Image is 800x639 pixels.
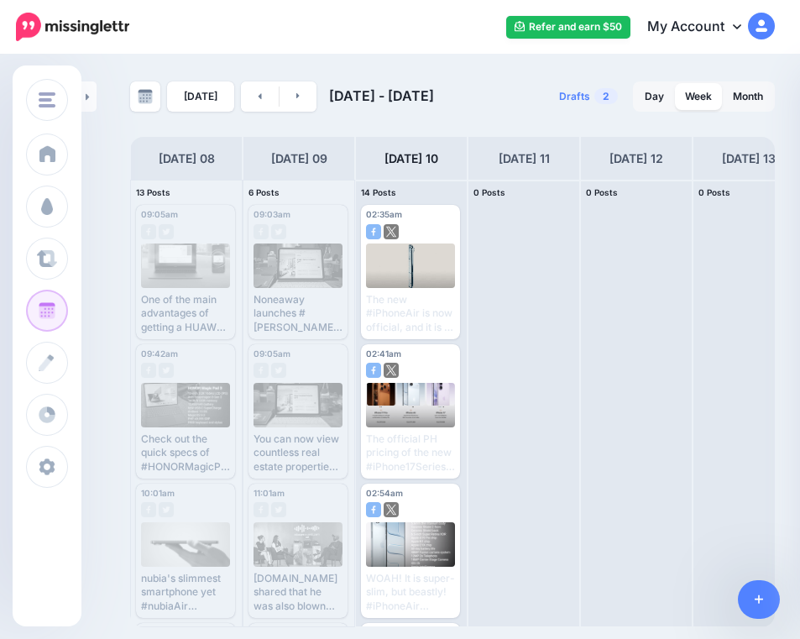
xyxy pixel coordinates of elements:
span: 0 Posts [586,187,618,197]
span: [DATE] - [DATE] [329,87,434,104]
a: Month [723,83,773,110]
h4: [DATE] 08 [159,149,215,169]
div: The official PH pricing of the new #iPhone17Series! This is a developing story... [366,432,455,474]
span: 02:41am [366,348,401,359]
img: twitter-grey-square.png [159,363,174,378]
img: twitter-square.png [384,363,399,378]
h4: [DATE] 13 [722,149,776,169]
span: 0 Posts [698,187,730,197]
h4: [DATE] 09 [271,149,327,169]
img: calendar-grey-darker.png [138,89,153,104]
a: Week [675,83,722,110]
img: facebook-grey-square.png [141,363,156,378]
span: 02:54am [366,488,403,498]
img: twitter-grey-square.png [159,224,174,239]
div: Check out the quick specs of #HONORMagicPad3. Read here: [URL][DOMAIN_NAME] [141,432,230,474]
div: Noneaway launches #[PERSON_NAME], the [GEOGRAPHIC_DATA]' 1st HOME GPT for real estate, providing ... [254,293,342,334]
h4: [DATE] 11 [499,149,550,169]
div: nubia's slimmest smartphone yet #nubiaAir Read here: [URL][DOMAIN_NAME] [141,572,230,613]
img: twitter-grey-square.png [159,502,174,517]
a: [DATE] [167,81,234,112]
span: 02:35am [366,209,402,219]
img: facebook-grey-square.png [254,502,269,517]
span: 14 Posts [361,187,396,197]
img: menu.png [39,92,55,107]
span: 0 Posts [473,187,505,197]
span: 09:03am [254,209,290,219]
a: Refer and earn $50 [506,16,630,39]
img: twitter-square.png [384,502,399,517]
h4: [DATE] 10 [384,149,438,169]
a: Drafts2 [549,81,628,112]
span: 2 [594,88,618,104]
img: facebook-grey-square.png [254,224,269,239]
img: twitter-square.png [384,224,399,239]
img: facebook-grey-square.png [141,502,156,517]
img: twitter-grey-square.png [271,224,286,239]
img: facebook-square.png [366,502,381,517]
img: facebook-grey-square.png [141,224,156,239]
a: My Account [630,7,775,48]
span: 11:01am [254,488,285,498]
span: Drafts [559,92,590,102]
span: 09:05am [141,209,178,219]
div: The new #iPhoneAir is now official, and it is so slim! Read here: [URL][DOMAIN_NAME] [366,293,455,334]
span: 6 Posts [248,187,280,197]
div: WOAH! It is super-slim, but beastly! #iPhoneAir Read here: [URL][DOMAIN_NAME] [366,572,455,613]
span: 09:05am [254,348,290,359]
div: One of the main advantages of getting a HUAWEI device lies in its premium after-sales care. 🔥🔥🔥 R... [141,293,230,334]
a: Day [635,83,674,110]
div: [DOMAIN_NAME] shared that he was also blown away when #LG approached him with the idea of collabo... [254,572,342,613]
img: facebook-grey-square.png [254,363,269,378]
h4: [DATE] 12 [609,149,663,169]
span: 13 Posts [136,187,170,197]
img: facebook-square.png [366,224,381,239]
img: twitter-grey-square.png [271,502,286,517]
img: Missinglettr [16,13,129,41]
img: facebook-square.png [366,363,381,378]
div: You can now view countless real estate properties using #NONA's Home GPT. Read here: [URL][DOMAIN... [254,432,342,474]
span: 10:01am [141,488,175,498]
span: 09:42am [141,348,178,359]
img: twitter-grey-square.png [271,363,286,378]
